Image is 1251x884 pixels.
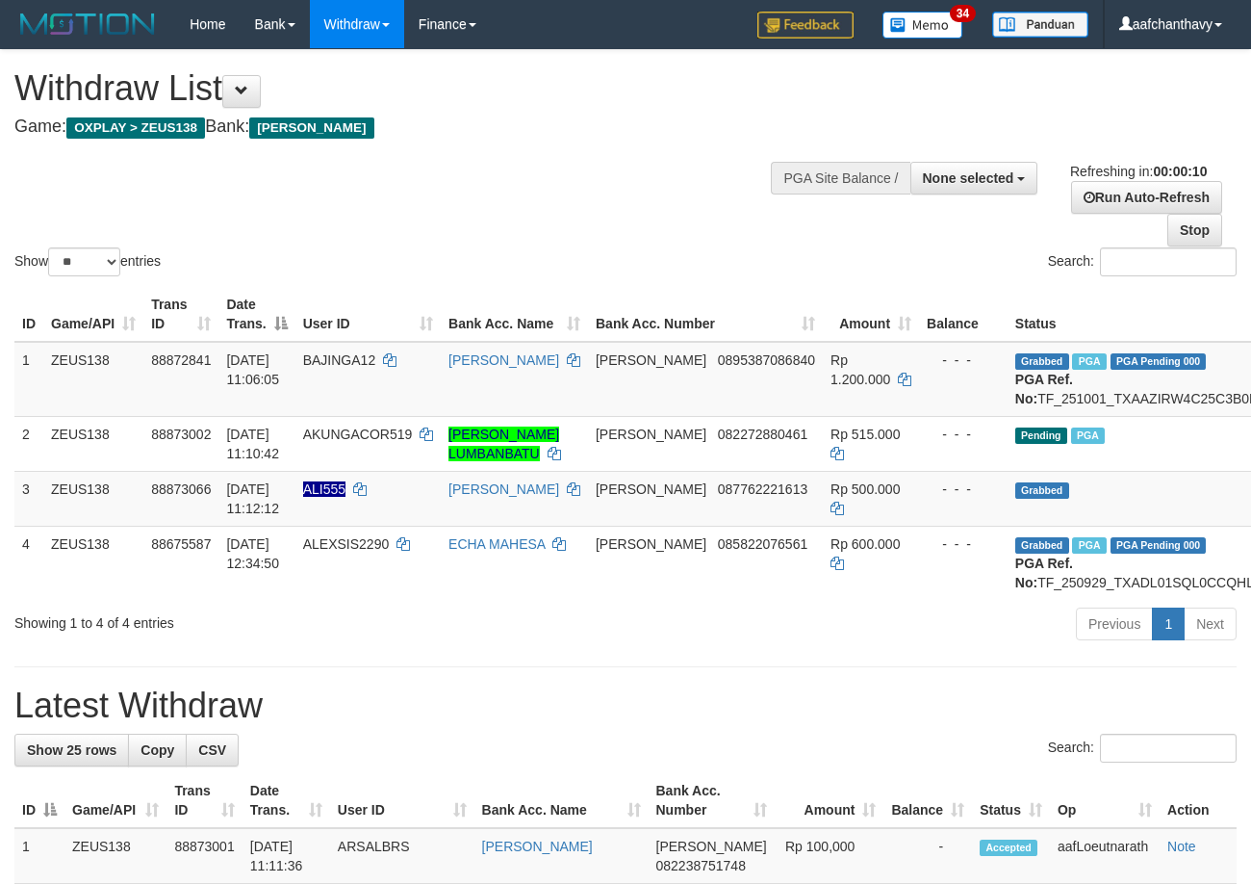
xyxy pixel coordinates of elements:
[1076,608,1153,640] a: Previous
[1048,734,1237,763] label: Search:
[448,427,559,461] a: [PERSON_NAME] LUMBANBATU
[226,481,279,516] span: [DATE] 11:12:12
[596,481,706,497] span: [PERSON_NAME]
[14,526,43,600] td: 4
[151,427,211,442] span: 88873002
[303,352,375,368] span: BAJINGA12
[186,734,239,767] a: CSV
[1072,537,1106,554] span: Marked by aafpengsreynich
[1100,734,1237,763] input: Search:
[27,742,116,758] span: Show 25 rows
[330,773,474,828] th: User ID: activate to sort column ascending
[64,828,166,884] td: ZEUS138
[588,287,823,342] th: Bank Acc. Number: activate to sort column ascending
[757,12,854,39] img: Feedback.jpg
[927,534,1000,554] div: - - -
[474,773,649,828] th: Bank Acc. Name: activate to sort column ascending
[448,352,559,368] a: [PERSON_NAME]
[823,287,919,342] th: Amount: activate to sort column ascending
[1100,247,1237,276] input: Search:
[14,69,815,108] h1: Withdraw List
[43,416,143,471] td: ZEUS138
[43,526,143,600] td: ZEUS138
[1153,164,1207,179] strong: 00:00:10
[919,287,1008,342] th: Balance
[1111,537,1207,554] span: PGA Pending
[830,481,900,497] span: Rp 500.000
[14,828,64,884] td: 1
[482,839,593,854] a: [PERSON_NAME]
[303,427,413,442] span: AKUNGACOR519
[596,427,706,442] span: [PERSON_NAME]
[923,170,1014,186] span: None selected
[1015,556,1073,590] b: PGA Ref. No:
[1015,372,1073,406] b: PGA Ref. No:
[151,536,211,552] span: 88675587
[830,352,890,387] span: Rp 1.200.000
[151,481,211,497] span: 88873066
[972,773,1050,828] th: Status: activate to sort column ascending
[775,828,884,884] td: Rp 100,000
[883,828,972,884] td: -
[198,742,226,758] span: CSV
[14,773,64,828] th: ID: activate to sort column descending
[226,352,279,387] span: [DATE] 11:06:05
[830,427,900,442] span: Rp 515.000
[718,481,807,497] span: Copy 087762221613 to clipboard
[14,117,815,137] h4: Game: Bank:
[1050,773,1160,828] th: Op: activate to sort column ascending
[718,536,807,552] span: Copy 085822076561 to clipboard
[303,481,345,497] span: Nama rekening ada tanda titik/strip, harap diedit
[43,342,143,417] td: ZEUS138
[243,828,330,884] td: [DATE] 11:11:36
[151,352,211,368] span: 88872841
[128,734,187,767] a: Copy
[927,351,1000,370] div: - - -
[927,425,1000,444] div: - - -
[927,480,1000,499] div: - - -
[14,687,1237,725] h1: Latest Withdraw
[1184,608,1237,640] a: Next
[771,162,909,195] div: PGA Site Balance /
[14,416,43,471] td: 2
[1167,839,1196,854] a: Note
[1015,537,1069,554] span: Grabbed
[882,12,963,39] img: Button%20Memo.svg
[883,773,972,828] th: Balance: activate to sort column ascending
[14,287,43,342] th: ID
[143,287,218,342] th: Trans ID: activate to sort column ascending
[718,352,815,368] span: Copy 0895387086840 to clipboard
[64,773,166,828] th: Game/API: activate to sort column ascending
[992,12,1088,38] img: panduan.png
[830,536,900,552] span: Rp 600.000
[295,287,441,342] th: User ID: activate to sort column ascending
[910,162,1038,195] button: None selected
[775,773,884,828] th: Amount: activate to sort column ascending
[596,352,706,368] span: [PERSON_NAME]
[441,287,588,342] th: Bank Acc. Name: activate to sort column ascending
[14,247,161,276] label: Show entries
[1015,428,1067,444] span: Pending
[14,10,161,39] img: MOTION_logo.png
[1015,482,1069,499] span: Grabbed
[14,734,129,767] a: Show 25 rows
[14,606,507,633] div: Showing 1 to 4 of 4 entries
[1072,353,1106,370] span: Marked by aafanarl
[1111,353,1207,370] span: PGA Pending
[1160,773,1237,828] th: Action
[43,287,143,342] th: Game/API: activate to sort column ascending
[166,828,242,884] td: 88873001
[226,536,279,571] span: [DATE] 12:34:50
[1071,181,1222,214] a: Run Auto-Refresh
[330,828,474,884] td: ARSALBRS
[1070,164,1207,179] span: Refreshing in:
[656,858,746,873] span: Copy 082238751748 to clipboard
[14,471,43,526] td: 3
[1015,353,1069,370] span: Grabbed
[649,773,775,828] th: Bank Acc. Number: activate to sort column ascending
[1071,428,1105,444] span: Marked by aafanarl
[303,536,390,552] span: ALEXSIS2290
[1152,608,1185,640] a: 1
[1050,828,1160,884] td: aafLoeutnarath
[950,5,976,22] span: 34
